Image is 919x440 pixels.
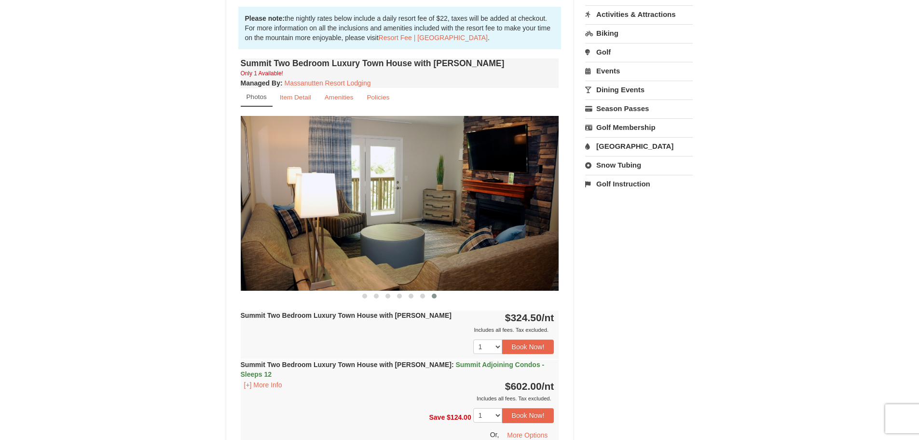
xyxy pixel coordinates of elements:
[452,361,454,369] span: :
[241,380,286,390] button: [+] More Info
[502,340,554,354] button: Book Now!
[241,361,545,378] strong: Summit Two Bedroom Luxury Town House with [PERSON_NAME]
[542,312,554,323] span: /nt
[247,93,267,100] small: Photos
[360,88,396,107] a: Policies
[585,175,693,193] a: Golf Instruction
[241,312,452,319] strong: Summit Two Bedroom Luxury Town House with [PERSON_NAME]
[505,381,542,392] span: $602.00
[585,24,693,42] a: Biking
[241,116,559,290] img: 18876286-209-a0fa8fad.png
[241,79,280,87] span: Managed By
[585,62,693,80] a: Events
[238,7,562,49] div: the nightly rates below include a daily resort fee of $22, taxes will be added at checkout. For m...
[585,118,693,136] a: Golf Membership
[367,94,389,101] small: Policies
[280,94,311,101] small: Item Detail
[585,99,693,117] a: Season Passes
[241,58,559,68] h4: Summit Two Bedroom Luxury Town House with [PERSON_NAME]
[585,81,693,99] a: Dining Events
[502,408,554,423] button: Book Now!
[447,413,471,421] span: $124.00
[490,430,499,438] span: Or,
[241,394,554,403] div: Includes all fees. Tax excluded.
[585,5,693,23] a: Activities & Attractions
[542,381,554,392] span: /nt
[505,312,554,323] strong: $324.50
[325,94,354,101] small: Amenities
[241,88,273,107] a: Photos
[585,156,693,174] a: Snow Tubing
[379,34,488,42] a: Resort Fee | [GEOGRAPHIC_DATA]
[241,70,283,77] small: Only 1 Available!
[318,88,360,107] a: Amenities
[241,79,283,87] strong: :
[241,325,554,335] div: Includes all fees. Tax excluded.
[285,79,371,87] a: Massanutten Resort Lodging
[585,137,693,155] a: [GEOGRAPHIC_DATA]
[429,413,445,421] span: Save
[245,14,285,22] strong: Please note:
[274,88,317,107] a: Item Detail
[585,43,693,61] a: Golf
